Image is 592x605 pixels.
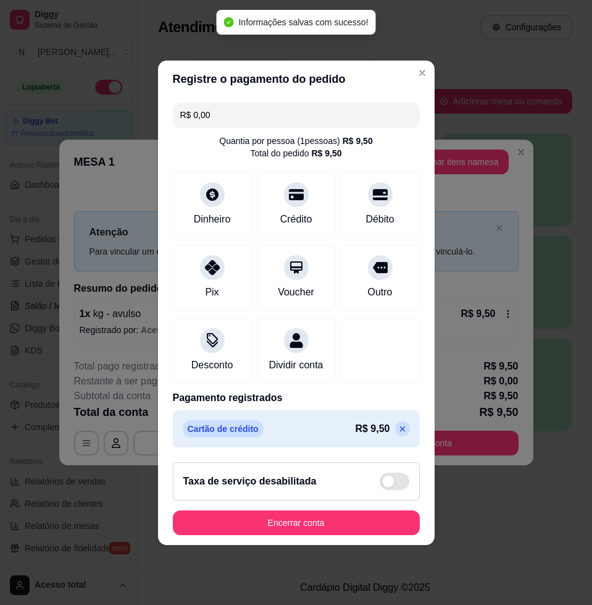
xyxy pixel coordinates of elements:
[250,147,341,159] div: Total do pedido
[183,474,317,489] h2: Taxa de serviço desabilitada
[194,212,231,227] div: Dinheiro
[311,147,341,159] div: R$ 9,50
[238,17,368,27] span: Informações salvas com sucesso!
[180,103,412,127] input: Ex.: hambúrguer de cordeiro
[191,358,233,373] div: Desconto
[219,135,372,147] div: Quantia por pessoa ( 1 pessoas)
[278,285,314,300] div: Voucher
[367,285,392,300] div: Outro
[343,135,373,147] div: R$ 9,50
[205,285,219,300] div: Pix
[412,63,432,83] button: Close
[173,391,420,405] p: Pagamento registrados
[365,212,394,227] div: Débito
[173,510,420,535] button: Encerrar conta
[158,61,435,98] header: Registre o pagamento do pedido
[223,17,233,27] span: check-circle
[183,420,264,438] p: Cartão de crédito
[269,358,323,373] div: Dividir conta
[280,212,312,227] div: Crédito
[355,421,390,436] p: R$ 9,50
